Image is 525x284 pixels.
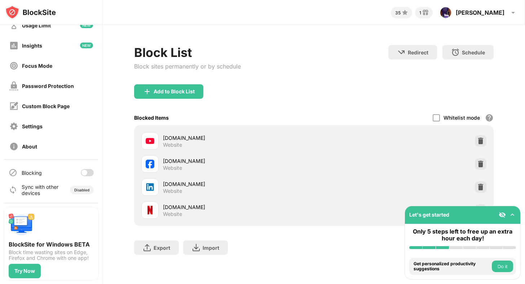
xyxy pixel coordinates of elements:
img: sync-icon.svg [9,186,17,194]
div: Add to Block List [154,89,195,94]
div: 35 [395,10,401,15]
img: insights-off.svg [9,41,18,50]
div: Disabled [74,188,89,192]
div: About [22,143,37,150]
img: favicons [146,183,154,191]
img: customize-block-page-off.svg [9,102,18,111]
img: focus-off.svg [9,61,18,70]
div: [DOMAIN_NAME] [163,203,314,211]
img: new-icon.svg [80,22,93,28]
img: push-desktop.svg [9,212,35,238]
button: Do it [492,261,513,272]
img: password-protection-off.svg [9,81,18,90]
img: blocking-icon.svg [9,168,17,177]
div: Let's get started [409,212,449,218]
div: Settings [22,123,43,129]
div: Sync with other devices [22,184,59,196]
img: about-off.svg [9,142,18,151]
div: Block time wasting sites on Edge, Firefox and Chrome with one app! [9,249,94,261]
div: Website [163,165,182,171]
div: Password Protection [22,83,74,89]
div: Only 5 steps left to free up an extra hour each day! [409,228,516,242]
div: Get personalized productivity suggestions [414,261,490,272]
img: favicons [146,137,154,145]
div: Try Now [14,268,35,274]
img: favicons [146,206,154,214]
div: Insights [22,43,42,49]
div: Custom Block Page [22,103,70,109]
div: Redirect [408,49,428,56]
div: Export [154,245,170,251]
div: Blocked Items [134,115,169,121]
img: favicons [146,160,154,168]
div: [DOMAIN_NAME] [163,180,314,188]
img: time-usage-off.svg [9,21,18,30]
div: [PERSON_NAME] [456,9,504,16]
div: Import [203,245,219,251]
div: BlockSite for Windows BETA [9,241,94,248]
div: Block sites permanently or by schedule [134,63,241,70]
div: Usage Limit [22,22,51,28]
div: Schedule [462,49,485,56]
div: Website [163,188,182,194]
img: points-small.svg [401,8,409,17]
img: settings-off.svg [9,122,18,131]
div: Website [163,142,182,148]
img: reward-small.svg [421,8,430,17]
div: [DOMAIN_NAME] [163,157,314,165]
div: Website [163,211,182,217]
img: ACg8ocKWHF0WOpoE3GNZAUz4zBpCSiJ93wsxGpSXbMZ5fEhA9kBpzlT_iw=s96-c [440,7,451,18]
div: Focus Mode [22,63,52,69]
div: Block List [134,45,241,60]
img: omni-setup-toggle.svg [509,211,516,218]
img: eye-not-visible.svg [499,211,506,218]
div: Blocking [22,170,42,176]
div: [DOMAIN_NAME] [163,134,314,142]
div: 1 [419,10,421,15]
img: logo-blocksite.svg [5,5,56,19]
div: Whitelist mode [444,115,480,121]
img: new-icon.svg [80,43,93,48]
